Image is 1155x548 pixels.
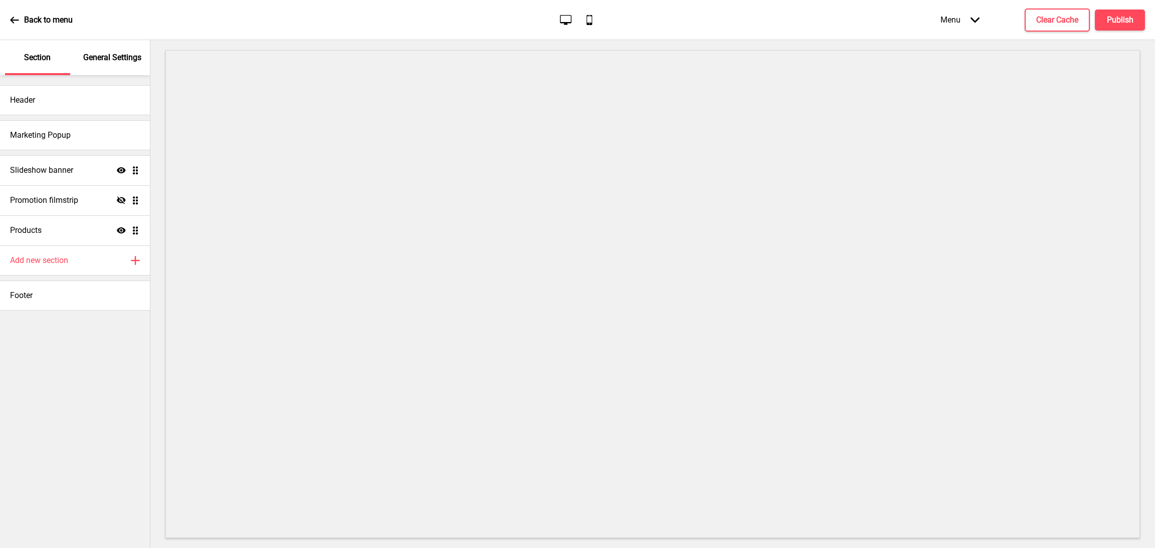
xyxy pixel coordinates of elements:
[83,52,141,63] p: General Settings
[1107,15,1133,26] h4: Publish
[1025,9,1090,32] button: Clear Cache
[10,7,73,34] a: Back to menu
[10,255,68,266] h4: Add new section
[10,130,71,141] h4: Marketing Popup
[10,195,78,206] h4: Promotion filmstrip
[10,165,73,176] h4: Slideshow banner
[1036,15,1078,26] h4: Clear Cache
[24,15,73,26] p: Back to menu
[10,290,33,301] h4: Footer
[24,52,51,63] p: Section
[930,5,990,35] div: Menu
[10,225,42,236] h4: Products
[10,95,35,106] h4: Header
[1095,10,1145,31] button: Publish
